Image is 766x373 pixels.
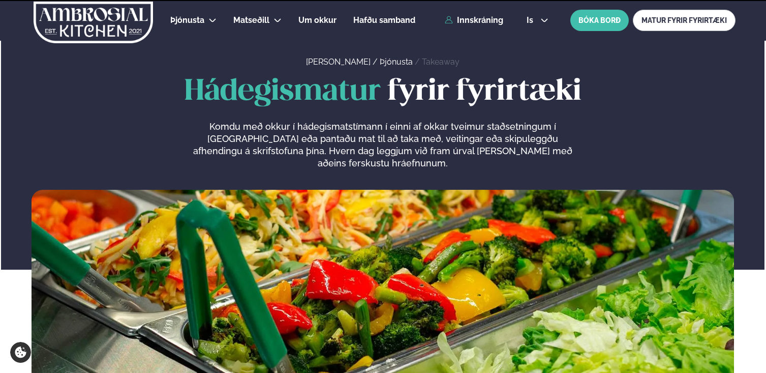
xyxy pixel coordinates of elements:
span: Þjónusta [170,15,204,25]
p: Komdu með okkur í hádegismatstímann í einni af okkar tveimur staðsetningum í [GEOGRAPHIC_DATA] eð... [191,121,575,169]
a: Þjónusta [170,14,204,26]
a: Um okkur [298,14,336,26]
span: / [373,57,380,67]
span: Hádegismatur [185,78,381,106]
span: / [415,57,422,67]
a: [PERSON_NAME] [306,57,371,67]
a: Matseðill [233,14,269,26]
span: Um okkur [298,15,336,25]
span: Matseðill [233,15,269,25]
button: is [518,16,557,24]
button: BÓKA BORÐ [570,10,629,31]
img: logo [33,2,154,43]
h1: fyrir fyrirtæki [32,76,734,108]
a: Takeaway [422,57,459,67]
a: MATUR FYRIR FYRIRTÆKI [633,10,736,31]
a: Innskráning [445,16,503,25]
span: Hafðu samband [353,15,415,25]
span: is [527,16,536,24]
a: Þjónusta [380,57,413,67]
a: Hafðu samband [353,14,415,26]
a: Cookie settings [10,342,31,363]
